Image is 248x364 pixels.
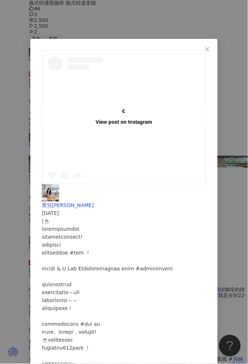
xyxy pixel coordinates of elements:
[42,51,206,184] a: View post on Instagram
[42,184,206,208] a: KOL Avatar萱兒[PERSON_NAME]
[204,46,210,52] span: close
[42,210,206,217] div: [DATE]
[42,184,59,202] img: KOL Avatar
[200,42,214,57] button: Close
[42,203,94,208] span: 萱兒[PERSON_NAME]
[96,119,152,125] div: View post on Instagram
